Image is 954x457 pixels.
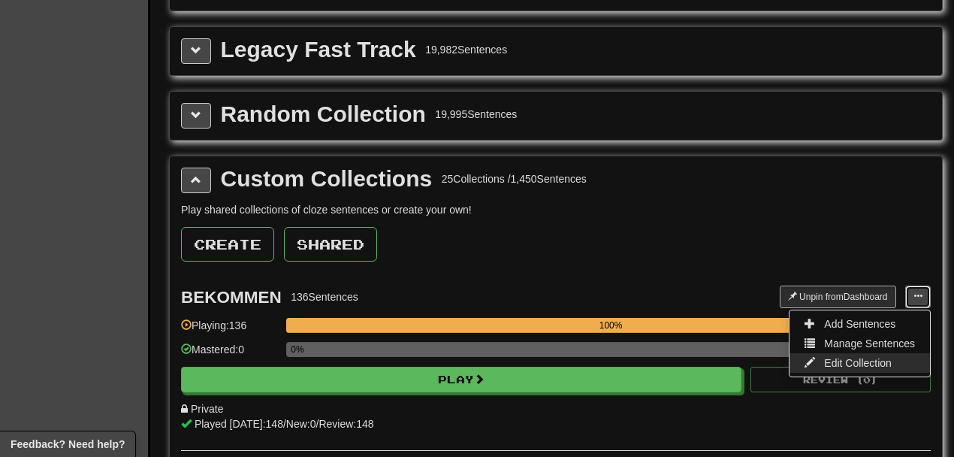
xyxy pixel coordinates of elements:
div: Mastered: 0 [181,342,279,367]
span: Open feedback widget [11,437,125,452]
div: 100% [291,318,931,333]
p: Play shared collections of cloze sentences or create your own! [181,202,931,217]
div: 136 Sentences [291,289,358,304]
div: 19,982 Sentences [425,42,507,57]
button: Review (0) [750,367,931,392]
span: / [283,418,286,430]
span: / [316,418,319,430]
a: Add Sentences [789,314,930,334]
a: Manage Sentences [789,334,930,353]
button: Shared [284,227,377,262]
div: Private [181,401,931,416]
div: Playing: 136 [181,318,279,343]
div: Random Collection [221,103,426,126]
div: Custom Collections [221,168,433,190]
div: 19,995 Sentences [435,107,517,122]
button: Create [181,227,274,262]
div: Legacy Fast Track [221,38,416,61]
div: 25 Collections / 1,450 Sentences [442,171,587,186]
span: New: 0 [286,418,316,430]
span: Review: 148 [319,418,373,430]
button: Play [181,367,741,392]
button: Unpin fromDashboard [780,286,896,308]
span: Edit Collection [824,357,892,369]
div: BEKOMMEN [181,288,282,307]
a: Edit Collection [789,353,930,373]
span: Manage Sentences [824,337,915,350]
span: Add Sentences [824,318,895,330]
span: Played [DATE]: 148 [195,418,283,430]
